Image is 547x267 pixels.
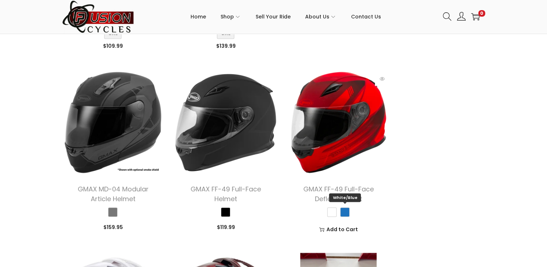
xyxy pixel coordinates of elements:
[103,42,123,50] span: 109.99
[217,224,220,231] span: $
[191,0,206,33] a: Home
[103,224,106,231] span: $
[303,185,374,203] a: GMAX FF-49 Full-Face Deflect Helmet
[103,42,106,50] span: $
[221,8,234,26] span: Shop
[287,71,389,173] img: Product image
[375,71,389,86] span: Quick View
[216,42,235,50] span: 139.99
[77,185,148,203] a: GMAX MD-04 Modular Article Helmet
[256,8,291,26] span: Sell Your Ride
[175,71,277,173] img: Product image
[256,0,291,33] a: Sell Your Ride
[191,185,261,203] a: GMAX FF-49 Full-Face Helmet
[62,71,164,173] img: Product image
[216,42,219,50] span: $
[217,224,235,231] span: 119.99
[351,0,381,33] a: Contact Us
[305,8,329,26] span: About Us
[293,224,384,235] a: Add to Cart
[329,193,361,202] span: White/Blue
[103,224,123,231] span: 159.95
[191,8,206,26] span: Home
[471,12,480,21] a: 0
[305,0,337,33] a: About Us
[221,0,241,33] a: Shop
[351,8,381,26] span: Contact Us
[134,0,437,33] nav: Primary navigation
